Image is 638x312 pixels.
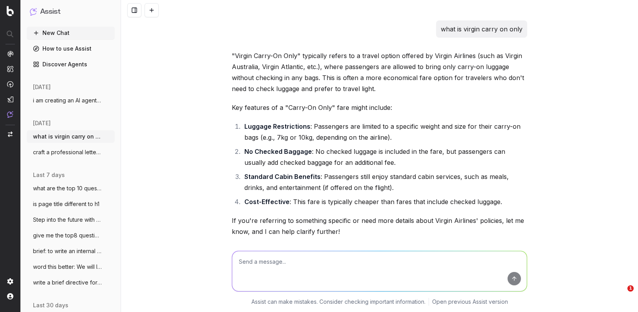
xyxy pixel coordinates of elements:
[242,146,527,168] li: : No checked luggage is included in the fare, but passengers can usually add checked baggage for ...
[7,278,13,285] img: Setting
[27,146,115,159] button: craft a professional letter for chargepb
[244,173,321,181] strong: Standard Cabin Benefits
[40,6,60,17] h1: Assist
[7,66,13,72] img: Intelligence
[33,133,102,140] span: what is virgin carry on only
[27,27,115,39] button: New Chat
[27,182,115,195] button: what are the top 10 questions that shoul
[33,83,51,91] span: [DATE]
[242,121,527,143] li: : Passengers are limited to a specific weight and size for their carry-on bags (e.g., 7kg or 10kg...
[242,171,527,193] li: : Passengers still enjoy standard cabin services, such as meals, drinks, and entertainment (if of...
[27,276,115,289] button: write a brief directive for a staff memb
[232,102,527,113] p: Key features of a "Carry-On Only" fare might include:
[33,279,102,286] span: write a brief directive for a staff memb
[27,130,115,143] button: what is virgin carry on only
[627,285,634,292] span: 1
[7,6,14,16] img: Botify logo
[242,196,527,207] li: : This fare is typically cheaper than fares that include checked luggage.
[441,24,522,35] p: what is virgin carry on only
[27,229,115,242] button: give me the top8 questions from this Als
[244,198,290,206] strong: Cost-Effective
[7,96,13,102] img: Studio
[232,215,527,237] p: If you're referring to something specific or need more details about Virgin Airlines' policies, l...
[27,94,115,107] button: i am creating an AI agent for seo conten
[33,200,99,208] span: is page title different to h1
[33,171,65,179] span: last 7 days
[27,261,115,273] button: word this better: We will look at having
[33,184,102,192] span: what are the top 10 questions that shoul
[33,263,102,271] span: word this better: We will look at having
[611,285,630,304] iframe: Intercom live chat
[27,58,115,71] a: Discover Agents
[33,148,102,156] span: craft a professional letter for chargepb
[244,122,310,130] strong: Luggage Restrictions
[27,198,115,210] button: is page title different to h1
[432,298,508,306] a: Open previous Assist version
[33,232,102,239] span: give me the top8 questions from this Als
[30,6,112,17] button: Assist
[33,119,51,127] span: [DATE]
[33,97,102,104] span: i am creating an AI agent for seo conten
[30,8,37,15] img: Assist
[244,148,312,155] strong: No Checked Baggage
[232,50,527,94] p: "Virgin Carry-On Only" typically refers to a travel option offered by Virgin Airlines (such as Vi...
[27,245,115,257] button: brief: to write an internal comms update
[33,216,102,224] span: Step into the future with Wi-Fi 7! From
[7,293,13,299] img: My account
[7,111,13,118] img: Assist
[7,81,13,88] img: Activation
[33,247,102,255] span: brief: to write an internal comms update
[33,301,68,309] span: last 30 days
[251,298,425,306] p: Assist can make mistakes. Consider checking important information.
[27,42,115,55] a: How to use Assist
[27,213,115,226] button: Step into the future with Wi-Fi 7! From
[8,131,13,137] img: Switch project
[7,51,13,57] img: Analytics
